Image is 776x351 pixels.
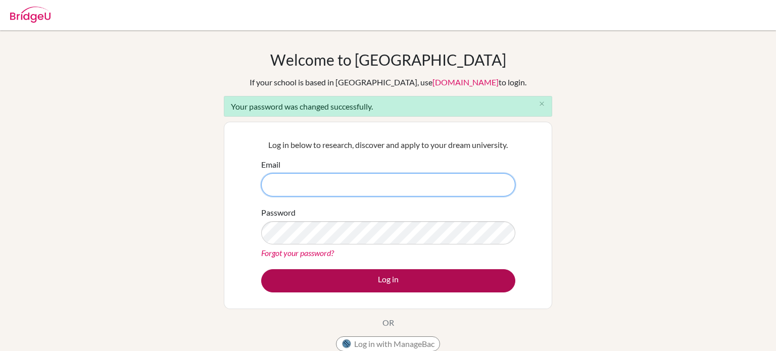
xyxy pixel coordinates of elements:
[531,96,552,112] button: Close
[261,269,515,292] button: Log in
[261,159,280,171] label: Email
[432,77,499,87] a: [DOMAIN_NAME]
[382,317,394,329] p: OR
[270,51,506,69] h1: Welcome to [GEOGRAPHIC_DATA]
[261,139,515,151] p: Log in below to research, discover and apply to your dream university.
[538,100,546,108] i: close
[224,96,552,117] div: Your password was changed successfully.
[261,207,296,219] label: Password
[10,7,51,23] img: Bridge-U
[250,76,526,88] div: If your school is based in [GEOGRAPHIC_DATA], use to login.
[261,248,334,258] a: Forgot your password?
